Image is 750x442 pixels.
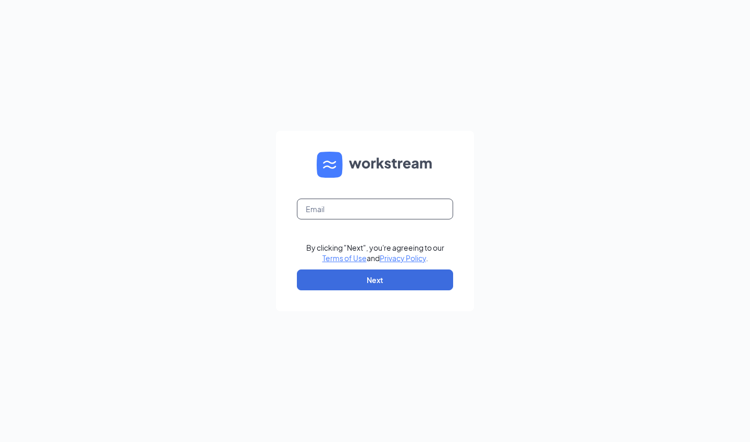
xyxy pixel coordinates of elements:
[380,253,426,263] a: Privacy Policy
[306,242,444,263] div: By clicking "Next", you're agreeing to our and .
[322,253,367,263] a: Terms of Use
[317,152,433,178] img: WS logo and Workstream text
[297,199,453,219] input: Email
[297,269,453,290] button: Next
